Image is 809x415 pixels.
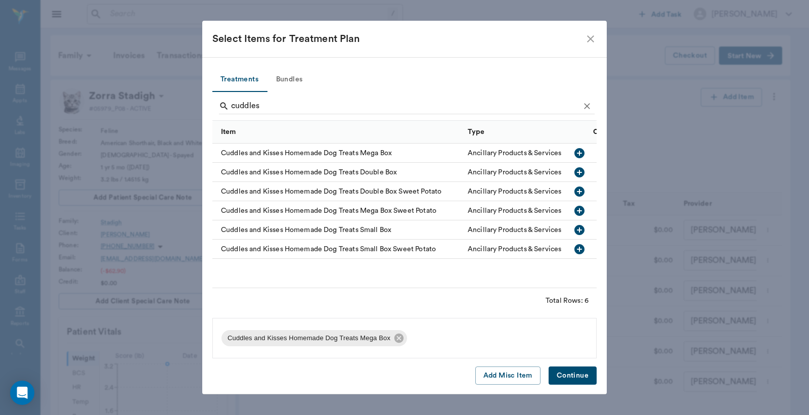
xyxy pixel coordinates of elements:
[212,121,463,144] div: Item
[212,163,463,182] div: Cuddles and Kisses Homemade Dog Treats Double Box
[10,381,34,405] div: Open Intercom Messenger
[588,121,676,144] div: Category
[212,220,463,240] div: Cuddles and Kisses Homemade Dog Treats Small Box
[212,144,463,163] div: Cuddles and Kisses Homemade Dog Treats Mega Box
[468,148,561,158] div: Ancillary Products & Services
[219,98,595,116] div: Search
[221,118,236,146] div: Item
[549,366,597,385] button: Continue
[221,333,396,343] span: Cuddles and Kisses Homemade Dog Treats Mega Box
[212,201,463,220] div: Cuddles and Kisses Homemade Dog Treats Mega Box Sweet Potato
[546,296,589,306] div: Total Rows: 6
[468,167,561,177] div: Ancillary Products & Services
[468,206,561,216] div: Ancillary Products & Services
[212,240,463,259] div: Cuddles and Kisses Homemade Dog Treats Small Box Sweet Potato
[468,244,561,254] div: Ancillary Products & Services
[585,33,597,45] button: close
[468,118,485,146] div: Type
[221,330,407,346] div: Cuddles and Kisses Homemade Dog Treats Mega Box
[468,187,561,197] div: Ancillary Products & Services
[468,225,561,235] div: Ancillary Products & Services
[212,31,585,47] div: Select Items for Treatment Plan
[593,118,624,146] div: Category
[231,98,579,114] input: Find a treatment
[212,182,463,201] div: Cuddles and Kisses Homemade Dog Treats Double Box Sweet Potato
[266,68,312,92] button: Bundles
[475,366,541,385] button: Add Misc Item
[579,99,595,114] button: Clear
[463,121,588,144] div: Type
[212,68,266,92] button: Treatments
